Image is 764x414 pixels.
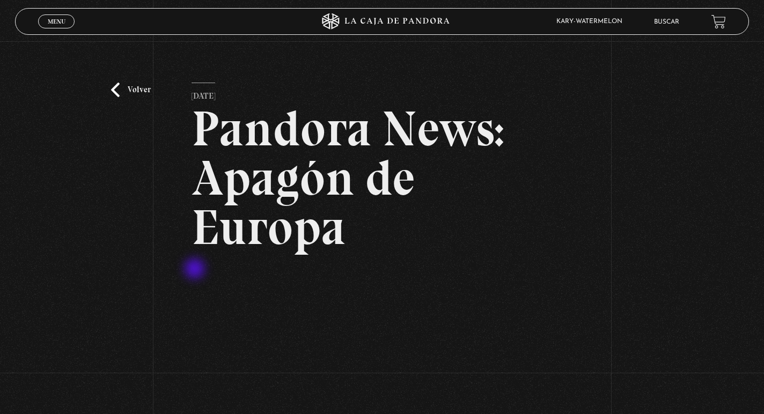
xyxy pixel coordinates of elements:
[192,83,215,104] p: [DATE]
[192,104,573,252] h2: Pandora News: Apagón de Europa
[48,18,65,25] span: Menu
[711,14,726,29] a: View your shopping cart
[551,18,633,25] span: Kary-Watermelon
[44,27,69,35] span: Cerrar
[111,83,151,97] a: Volver
[654,19,679,25] a: Buscar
